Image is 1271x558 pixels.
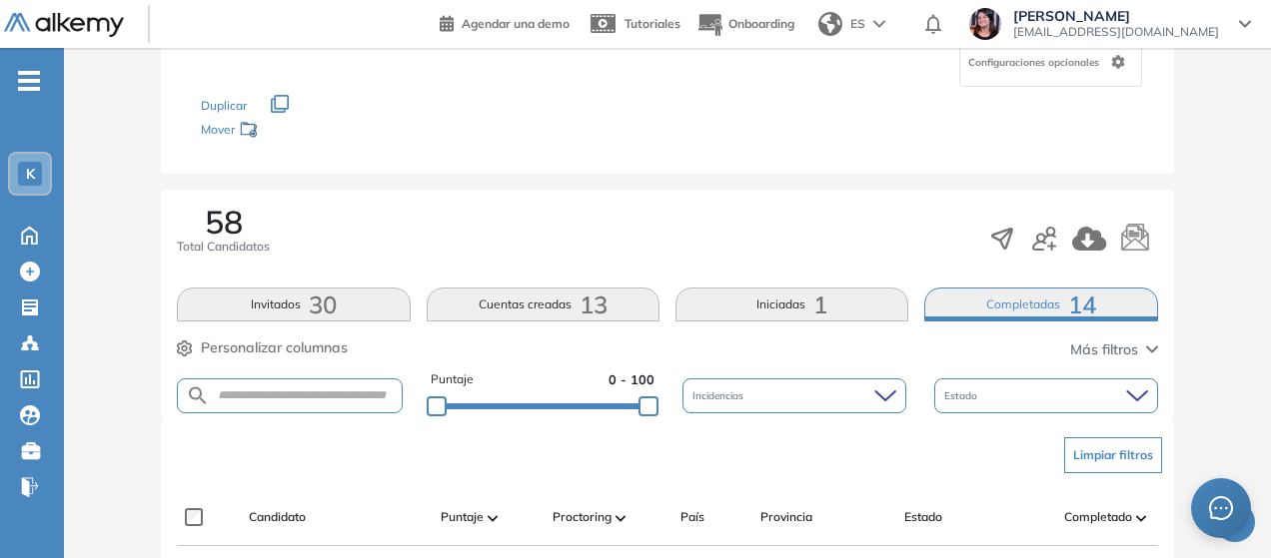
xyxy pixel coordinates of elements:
span: message [1209,496,1233,520]
img: Logo [4,13,124,38]
span: Onboarding [728,16,794,31]
button: Onboarding [696,3,794,46]
span: Agendar una demo [462,16,570,31]
span: País [680,508,704,526]
span: Candidato [249,508,306,526]
span: [EMAIL_ADDRESS][DOMAIN_NAME] [1013,24,1219,40]
span: Estado [944,388,981,403]
i: - [18,79,40,83]
button: Iniciadas1 [675,287,908,321]
button: Completadas14 [924,287,1157,321]
img: SEARCH_ALT [186,383,210,408]
span: Estado [904,508,942,526]
button: Invitados30 [177,287,410,321]
span: Puntaje [431,370,474,389]
button: Cuentas creadas13 [427,287,659,321]
span: Configuraciones opcionales [968,55,1103,70]
div: Mover [201,113,401,150]
button: Más filtros [1070,339,1158,360]
div: Estado [934,378,1158,413]
div: Incidencias [682,378,906,413]
button: Limpiar filtros [1064,437,1162,473]
img: [missing "en.ARROW_ALT" translation] [488,515,498,521]
span: Total Candidatos [177,238,270,256]
span: K [26,166,35,182]
span: Completado [1064,508,1132,526]
img: world [818,12,842,36]
a: Agendar una demo [440,10,570,34]
span: Tutoriales [625,16,680,31]
span: Provincia [760,508,812,526]
img: arrow [873,20,885,28]
span: Incidencias [692,388,747,403]
span: ES [850,15,865,33]
span: Más filtros [1070,339,1138,360]
span: Proctoring [553,508,612,526]
button: Personalizar columnas [177,337,348,358]
img: [missing "en.ARROW_ALT" translation] [1136,515,1146,521]
span: Puntaje [441,508,484,526]
span: 58 [205,206,243,238]
span: 0 - 100 [609,370,654,389]
span: [PERSON_NAME] [1013,8,1219,24]
img: [missing "en.ARROW_ALT" translation] [616,515,626,521]
span: Personalizar columnas [201,337,348,358]
span: Duplicar [201,98,247,113]
div: Configuraciones opcionales [959,37,1142,87]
